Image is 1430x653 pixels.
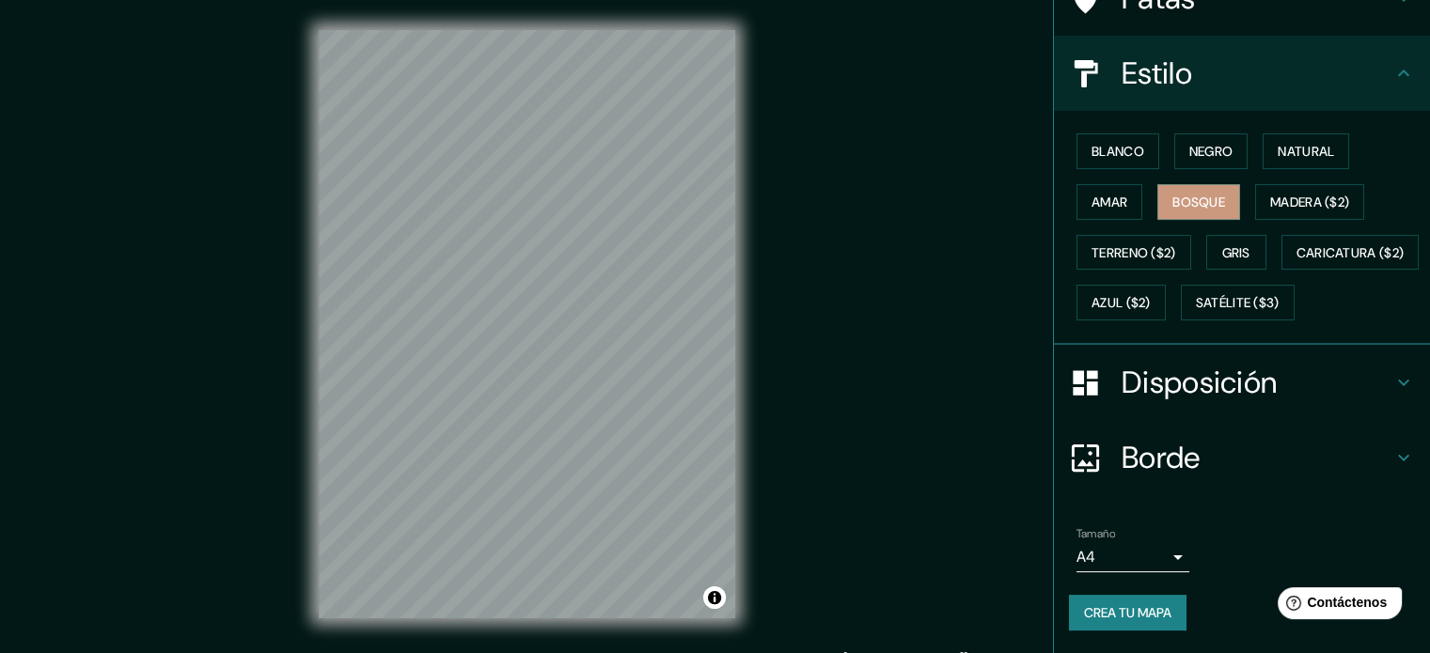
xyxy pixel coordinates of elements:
[1172,194,1225,210] font: Bosque
[1281,235,1420,271] button: Caricatura ($2)
[1076,547,1095,567] font: A4
[1069,595,1186,630] button: Crea tu mapa
[1092,194,1127,210] font: Amar
[1174,133,1249,169] button: Negro
[1076,285,1166,320] button: Azul ($2)
[1296,244,1405,261] font: Caricatura ($2)
[1122,363,1277,402] font: Disposición
[1092,295,1151,312] font: Azul ($2)
[1076,542,1189,572] div: A4
[1076,184,1142,220] button: Amar
[1222,244,1250,261] font: Gris
[1084,604,1171,621] font: Crea tu mapa
[1263,133,1349,169] button: Natural
[319,30,735,618] canvas: Mapa
[1270,194,1349,210] font: Madera ($2)
[1263,580,1409,632] iframe: Lanzador de widgets de ayuda
[1255,184,1364,220] button: Madera ($2)
[703,586,726,609] button: Activar o desactivar atribución
[1076,133,1159,169] button: Blanco
[1122,54,1192,93] font: Estilo
[1196,295,1280,312] font: Satélite ($3)
[1206,235,1266,271] button: Gris
[1181,285,1295,320] button: Satélite ($3)
[1076,526,1115,541] font: Tamaño
[1157,184,1240,220] button: Bosque
[1189,143,1234,160] font: Negro
[1092,244,1176,261] font: Terreno ($2)
[1122,438,1201,477] font: Borde
[1054,345,1430,420] div: Disposición
[1076,235,1191,271] button: Terreno ($2)
[1054,420,1430,495] div: Borde
[1278,143,1334,160] font: Natural
[1054,36,1430,111] div: Estilo
[1092,143,1144,160] font: Blanco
